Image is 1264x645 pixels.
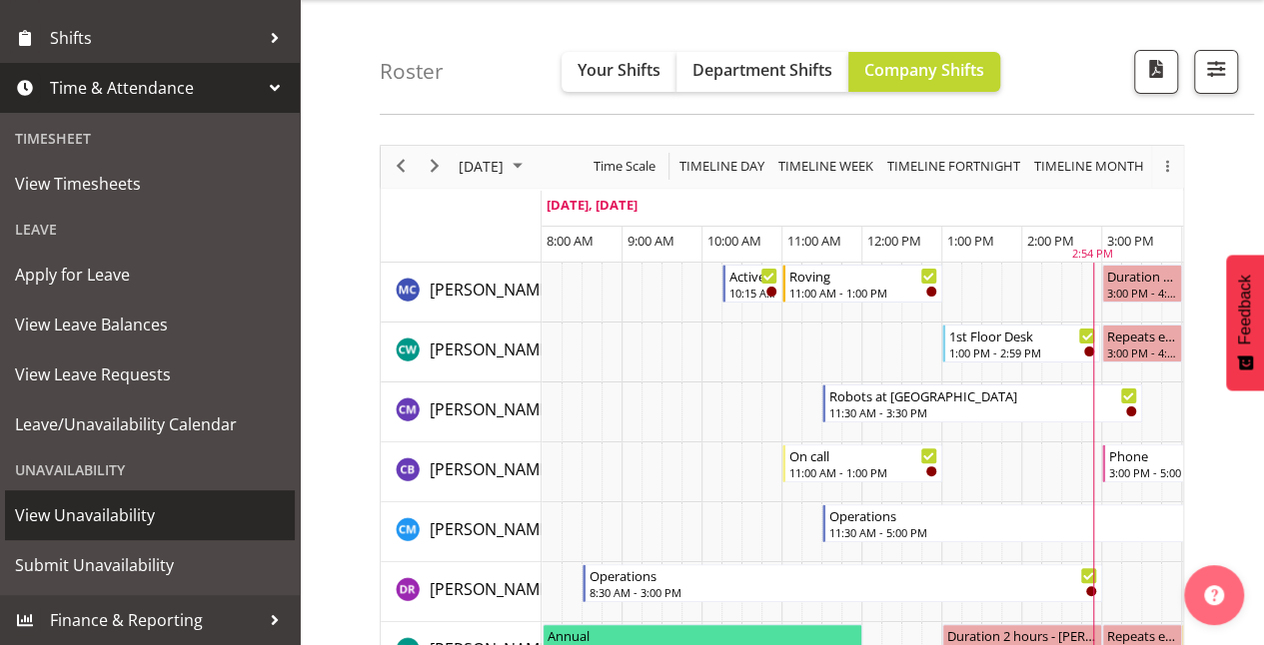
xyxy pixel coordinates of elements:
[1236,275,1254,344] span: Feedback
[457,154,506,179] span: [DATE]
[1194,50,1238,94] button: Filter Shifts
[430,518,554,540] span: [PERSON_NAME]
[590,584,1097,600] div: 8:30 AM - 3:00 PM
[864,59,984,81] span: Company Shifts
[456,154,532,179] button: September 2025
[789,445,937,465] div: On call
[1107,232,1154,250] span: 3:00 PM
[5,300,295,349] a: View Leave Balances
[547,232,594,250] span: 8:00 AM
[452,146,535,188] div: September 30, 2025
[722,265,782,303] div: Aurora Catu"s event - Active Rhyming Begin From Tuesday, September 30, 2025 at 10:15:00 AM GMT+13...
[381,502,542,562] td: Cindy Mulrooney resource
[5,449,295,490] div: Unavailability
[381,322,542,382] td: Catherine Wilson resource
[381,562,542,622] td: Debra Robinson resource
[15,310,285,339] span: View Leave Balances
[381,442,542,502] td: Chris Broad resource
[592,154,657,179] span: Time Scale
[5,540,295,590] a: Submit Unavailability
[422,154,449,179] button: Next
[789,285,937,301] div: 11:00 AM - 1:00 PM
[388,154,415,179] button: Previous
[50,605,260,635] span: Finance & Reporting
[430,577,554,601] a: [PERSON_NAME]
[418,146,452,188] div: next period
[829,404,1137,420] div: 11:30 AM - 3:30 PM
[829,524,1257,540] div: 11:30 AM - 5:00 PM
[822,384,1142,422] div: Chamique Mamolo"s event - Robots at St Patricks Begin From Tuesday, September 30, 2025 at 11:30:0...
[729,266,777,286] div: Active Rhyming
[5,250,295,300] a: Apply for Leave
[1134,50,1178,94] button: Download a PDF of the roster for the current day
[949,325,1096,345] div: 1st Floor Desk
[1072,246,1113,263] div: 2:54 PM
[430,337,554,361] a: [PERSON_NAME]
[829,385,1137,405] div: Robots at [GEOGRAPHIC_DATA]
[15,359,285,389] span: View Leave Requests
[1107,344,1177,360] div: 3:00 PM - 4:00 PM
[1151,146,1183,188] div: overflow
[829,505,1257,525] div: Operations
[5,159,295,209] a: View Timesheets
[1027,232,1074,250] span: 2:00 PM
[947,625,1097,645] div: Duration 2 hours - [PERSON_NAME]
[1107,266,1177,286] div: Duration 1 hours - [PERSON_NAME]
[776,154,875,179] span: Timeline Week
[782,265,942,303] div: Aurora Catu"s event - Roving Begin From Tuesday, September 30, 2025 at 11:00:00 AM GMT+13:00 Ends...
[789,266,937,286] div: Roving
[1032,154,1146,179] span: Timeline Month
[430,398,554,420] span: [PERSON_NAME]
[430,397,554,421] a: [PERSON_NAME]
[822,504,1262,542] div: Cindy Mulrooney"s event - Operations Begin From Tuesday, September 30, 2025 at 11:30:00 AM GMT+13...
[384,146,418,188] div: previous period
[1102,265,1182,303] div: Aurora Catu"s event - Duration 1 hours - Aurora Catu Begin From Tuesday, September 30, 2025 at 3:...
[578,59,660,81] span: Your Shifts
[15,550,285,580] span: Submit Unavailability
[15,260,285,290] span: Apply for Leave
[430,517,554,541] a: [PERSON_NAME]
[583,564,1102,602] div: Debra Robinson"s event - Operations Begin From Tuesday, September 30, 2025 at 8:30:00 AM GMT+13:0...
[5,209,295,250] div: Leave
[848,52,1000,92] button: Company Shifts
[775,154,877,179] button: Timeline Week
[707,232,761,250] span: 10:00 AM
[628,232,674,250] span: 9:00 AM
[1107,285,1177,301] div: 3:00 PM - 4:00 PM
[430,338,554,360] span: [PERSON_NAME]
[5,118,295,159] div: Timesheet
[547,196,637,214] span: [DATE], [DATE]
[1107,625,1177,645] div: Repeats every [DATE] - [PERSON_NAME]
[1109,464,1257,480] div: 3:00 PM - 5:00 PM
[50,73,260,103] span: Time & Attendance
[692,59,832,81] span: Department Shifts
[942,324,1101,362] div: Catherine Wilson"s event - 1st Floor Desk Begin From Tuesday, September 30, 2025 at 1:00:00 PM GM...
[867,232,921,250] span: 12:00 PM
[430,278,554,302] a: [PERSON_NAME]
[1102,324,1182,362] div: Catherine Wilson"s event - Repeats every tuesday - Catherine Wilson Begin From Tuesday, September...
[5,349,295,399] a: View Leave Requests
[789,464,937,480] div: 11:00 AM - 1:00 PM
[1102,444,1262,482] div: Chris Broad"s event - Phone Begin From Tuesday, September 30, 2025 at 3:00:00 PM GMT+13:00 Ends A...
[885,154,1022,179] span: Timeline Fortnight
[949,344,1096,360] div: 1:00 PM - 2:59 PM
[787,232,841,250] span: 11:00 AM
[380,60,444,83] h4: Roster
[677,154,766,179] span: Timeline Day
[729,285,777,301] div: 10:15 AM - 11:00 AM
[884,154,1024,179] button: Fortnight
[1226,255,1264,390] button: Feedback - Show survey
[430,279,554,301] span: [PERSON_NAME]
[947,232,994,250] span: 1:00 PM
[782,444,942,482] div: Chris Broad"s event - On call Begin From Tuesday, September 30, 2025 at 11:00:00 AM GMT+13:00 End...
[562,52,676,92] button: Your Shifts
[1204,585,1224,605] img: help-xxl-2.png
[1109,445,1257,465] div: Phone
[15,500,285,530] span: View Unavailability
[5,399,295,449] a: Leave/Unavailability Calendar
[1031,154,1148,179] button: Timeline Month
[5,490,295,540] a: View Unavailability
[50,23,260,53] span: Shifts
[430,578,554,600] span: [PERSON_NAME]
[430,458,554,480] span: [PERSON_NAME]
